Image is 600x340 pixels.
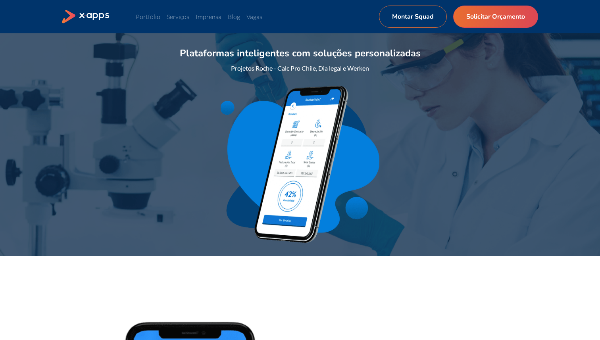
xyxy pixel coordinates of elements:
[167,13,189,21] a: Serviços
[136,13,160,21] a: Portfólio
[453,6,538,28] a: Solicitar Orçamento
[228,13,240,21] a: Blog
[221,86,379,243] img: celular com o aplicativo da Roche na tela
[246,13,262,21] a: Vagas
[379,6,447,28] a: Montar Squad
[196,13,221,21] a: Imprensa
[180,46,421,60] h1: Plataformas inteligentes com soluções personalizadas
[231,63,369,73] p: Projetos Roche - Calc Pro Chile, Dia legal e Werken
